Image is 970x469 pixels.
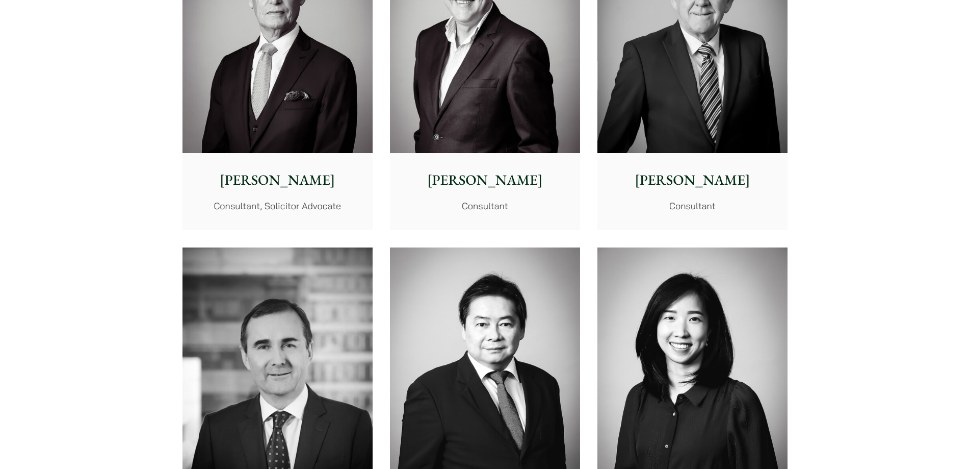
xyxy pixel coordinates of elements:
p: Consultant, Solicitor Advocate [191,199,364,213]
p: [PERSON_NAME] [398,169,572,191]
p: Consultant [606,199,779,213]
p: Consultant [398,199,572,213]
p: [PERSON_NAME] [191,169,364,191]
p: [PERSON_NAME] [606,169,779,191]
